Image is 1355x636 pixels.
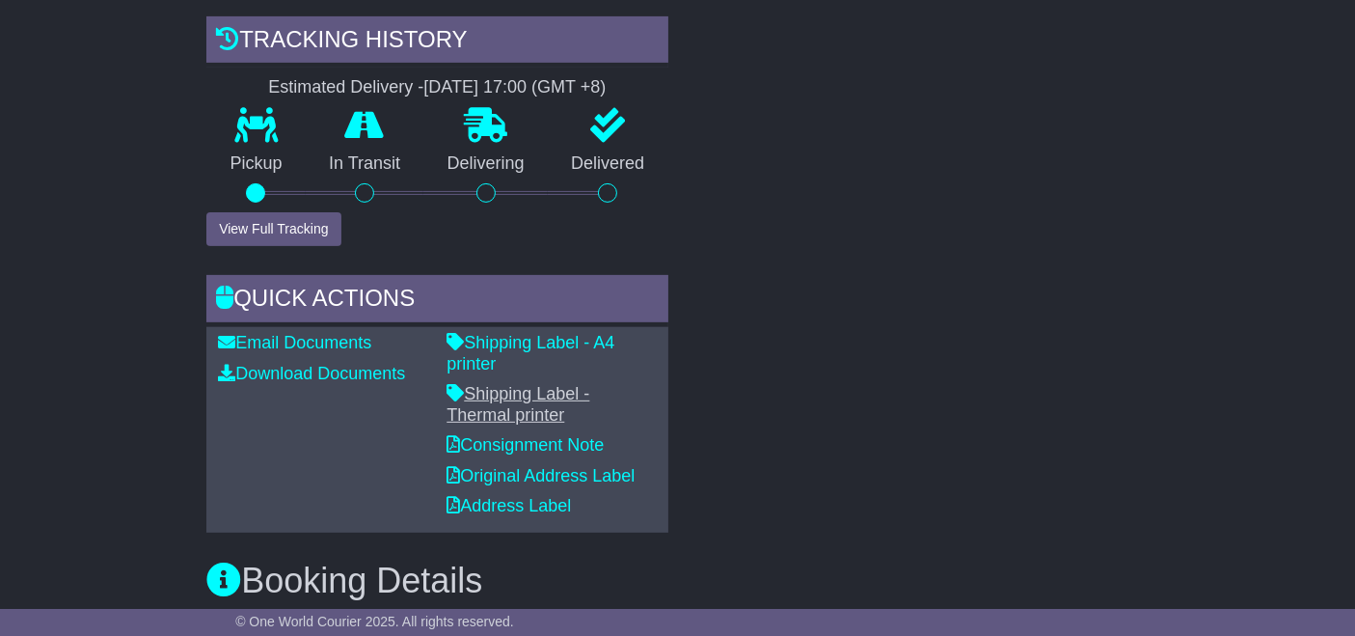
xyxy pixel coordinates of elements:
[206,212,340,246] button: View Full Tracking
[447,466,635,485] a: Original Address Label
[548,153,668,175] p: Delivered
[447,384,589,425] a: Shipping Label - Thermal printer
[447,435,604,455] a: Consignment Note
[235,614,514,629] span: © One World Courier 2025. All rights reserved.
[206,77,667,98] div: Estimated Delivery -
[206,16,667,69] div: Tracking history
[447,333,614,373] a: Shipping Label - A4 printer
[206,275,667,327] div: Quick Actions
[218,364,405,383] a: Download Documents
[218,333,371,352] a: Email Documents
[423,77,606,98] div: [DATE] 17:00 (GMT +8)
[447,496,571,515] a: Address Label
[423,153,548,175] p: Delivering
[206,562,1149,600] h3: Booking Details
[206,153,306,175] p: Pickup
[306,153,424,175] p: In Transit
